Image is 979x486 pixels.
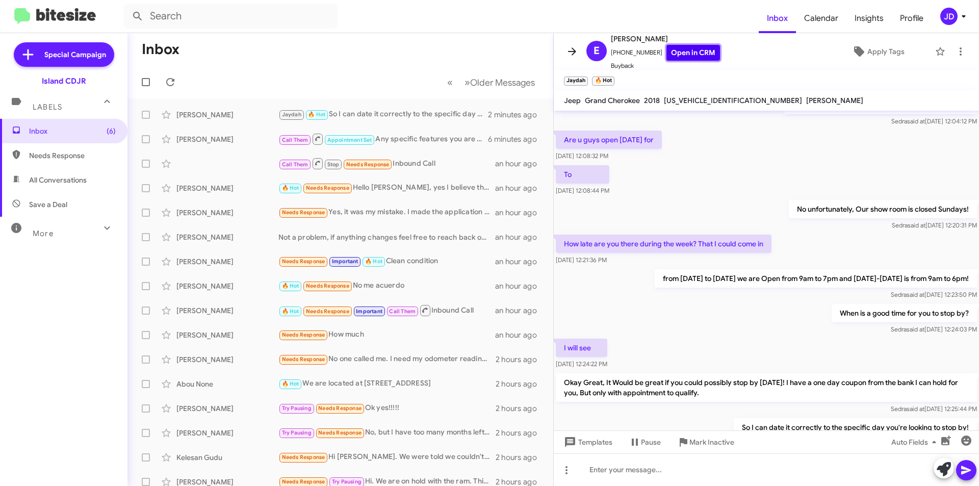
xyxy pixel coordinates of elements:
span: 🔥 Hot [282,185,299,191]
span: [DATE] 12:21:36 PM [556,256,607,264]
span: Needs Response [282,331,325,338]
span: E [594,43,600,59]
span: Older Messages [470,77,535,88]
div: We are located at [STREET_ADDRESS] [278,378,496,390]
div: [PERSON_NAME] [176,403,278,414]
a: Profile [892,4,932,33]
button: Auto Fields [883,433,948,451]
span: Grand Cherokee [585,96,640,105]
span: said at [908,221,925,229]
span: Needs Response [282,478,325,485]
span: Needs Response [318,405,362,412]
div: Abou None [176,379,278,389]
h1: Inbox [142,41,179,58]
p: So I can date it correctly to the specific day you're looking to stop by! [734,418,977,437]
span: 🔥 Hot [282,380,299,387]
span: Apply Tags [867,42,905,61]
div: How much [278,329,495,341]
div: [PERSON_NAME] [176,110,278,120]
span: [PERSON_NAME] [806,96,863,105]
div: Clean condition [278,255,495,267]
span: Call Them [282,137,308,143]
span: Call Them [282,161,308,168]
span: Save a Deal [29,199,67,210]
span: Needs Response [282,258,325,265]
button: Apply Tags [826,42,930,61]
span: Sedra [DATE] 12:23:50 PM [891,291,977,298]
div: 2 minutes ago [488,110,545,120]
small: Jaydah [564,76,588,86]
div: an hour ago [495,281,545,291]
div: an hour ago [495,257,545,267]
input: Search [123,4,338,29]
span: Sedra [DATE] 12:04:12 PM [891,117,977,125]
span: [DATE] 12:24:22 PM [556,360,607,368]
div: [PERSON_NAME] [176,257,278,267]
div: [PERSON_NAME] [176,330,278,340]
div: an hour ago [495,232,545,242]
p: Okay Great, It Would be great if you could possibly stop by [DATE]! I have a one day coupon from ... [556,373,977,402]
span: Pause [641,433,661,451]
div: [PERSON_NAME] [176,354,278,365]
small: 🔥 Hot [592,76,614,86]
span: Stop [327,161,340,168]
button: Next [458,72,541,93]
span: Templates [562,433,612,451]
span: Labels [33,103,62,112]
span: Special Campaign [44,49,106,60]
div: [PERSON_NAME] [176,305,278,316]
span: said at [907,291,924,298]
span: Appointment Set [327,137,372,143]
span: Call Them [389,308,416,315]
span: [DATE] 12:08:32 PM [556,152,608,160]
span: Try Pausing [282,405,312,412]
div: Not a problem, if anything changes feel free to reach back out to us! we would love to earn your ... [278,232,495,242]
span: Needs Response [346,161,390,168]
span: 🔥 Hot [308,111,325,118]
button: Previous [441,72,459,93]
p: No unfortunately, Our show room is closed Sundays! [789,200,977,218]
span: Insights [846,4,892,33]
span: 🔥 Hot [282,308,299,315]
button: Mark Inactive [669,433,742,451]
span: Needs Response [306,308,349,315]
span: Try Pausing [332,478,362,485]
span: Needs Response [282,209,325,216]
button: Pause [621,433,669,451]
div: Inbound Call [278,157,495,170]
span: Needs Response [306,185,349,191]
span: Jaydah [282,111,301,118]
div: [PERSON_NAME] [176,208,278,218]
a: Calendar [796,4,846,33]
nav: Page navigation example [442,72,541,93]
div: 2 hours ago [496,452,545,463]
span: Inbox [29,126,116,136]
span: Needs Response [282,454,325,461]
span: Buyback [611,61,720,71]
a: Special Campaign [14,42,114,67]
p: Are u guys open [DATE] for [556,131,662,149]
span: [PHONE_NUMBER] [611,45,720,61]
span: [PERSON_NAME] [611,33,720,45]
div: Any specific features you are Looking for in the vehicle? [278,133,488,145]
span: 2018 [644,96,660,105]
span: Sedra [DATE] 12:25:44 PM [891,405,977,413]
div: Kelesan Gudu [176,452,278,463]
span: Jeep [564,96,581,105]
span: Sedra [DATE] 12:20:31 PM [892,221,977,229]
div: 2 hours ago [496,403,545,414]
span: Needs Response [318,429,362,436]
div: [PERSON_NAME] [176,428,278,438]
p: I will see [556,339,607,357]
span: said at [907,325,924,333]
div: [PERSON_NAME] [176,281,278,291]
div: Yes, it was my mistake. I made the application because I thought it was for refinancing. I alread... [278,207,495,218]
span: [US_VEHICLE_IDENTIFICATION_NUMBER] [664,96,802,105]
div: 2 hours ago [496,379,545,389]
div: 2 hours ago [496,428,545,438]
div: [PERSON_NAME] [176,183,278,193]
div: No me acuerdo [278,280,495,292]
div: 2 hours ago [496,354,545,365]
